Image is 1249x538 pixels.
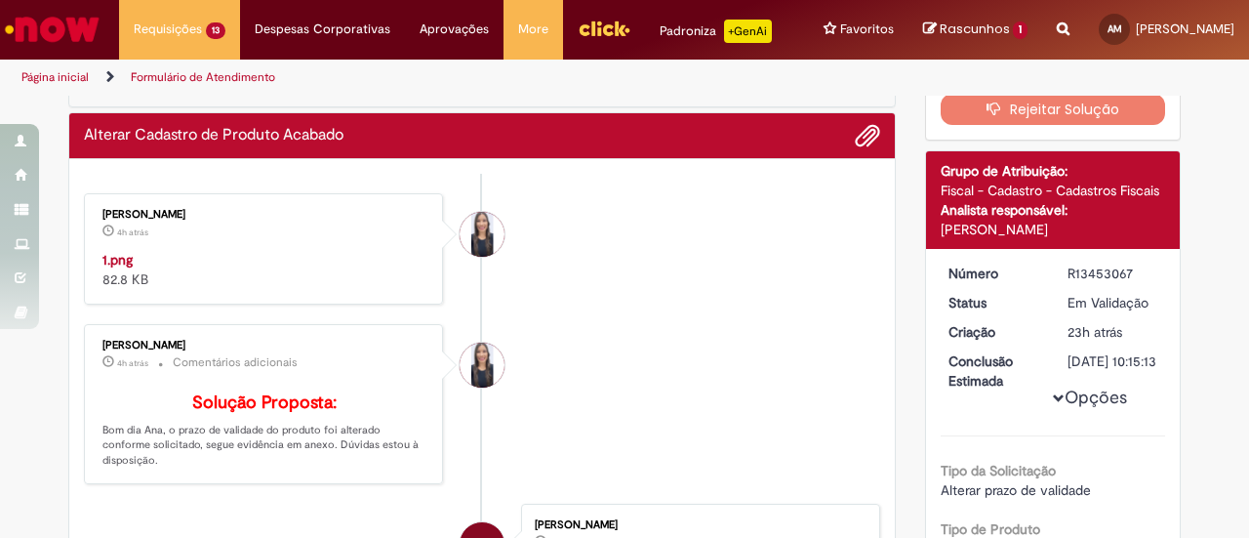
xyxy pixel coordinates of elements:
[131,69,275,85] a: Formulário de Atendimento
[1136,21,1234,37] span: [PERSON_NAME]
[578,14,630,43] img: click_logo_yellow_360x200.png
[1068,322,1158,342] div: 27/08/2025 15:15:09
[102,250,427,289] div: 82.8 KB
[255,20,390,39] span: Despesas Corporativas
[535,519,860,531] div: [PERSON_NAME]
[1013,21,1027,39] span: 1
[15,60,818,96] ul: Trilhas de página
[420,20,489,39] span: Aprovações
[460,343,504,388] div: Nivea Borges Menezes
[1068,323,1122,341] time: 27/08/2025 15:15:09
[1068,323,1122,341] span: 23h atrás
[840,20,894,39] span: Favoritos
[21,69,89,85] a: Página inicial
[934,293,1054,312] dt: Status
[941,462,1056,479] b: Tipo da Solicitação
[855,123,880,148] button: Adicionar anexos
[102,340,427,352] div: [PERSON_NAME]
[192,392,337,414] b: Solução Proposta:
[173,354,298,371] small: Comentários adicionais
[934,322,1054,342] dt: Criação
[117,357,148,369] span: 4h atrás
[1068,293,1158,312] div: Em Validação
[117,227,148,238] time: 28/08/2025 10:57:05
[941,161,1166,181] div: Grupo de Atribuição:
[724,20,772,43] p: +GenAi
[941,94,1166,125] button: Rejeitar Solução
[84,127,343,145] h2: Alterar Cadastro de Produto Acabado Histórico de tíquete
[2,10,102,49] img: ServiceNow
[941,200,1166,220] div: Analista responsável:
[934,352,1054,391] dt: Conclusão Estimada
[117,357,148,369] time: 28/08/2025 10:56:57
[1108,22,1122,35] span: AM
[941,220,1166,239] div: [PERSON_NAME]
[102,251,133,269] a: 1.png
[102,393,427,469] p: Bom dia Ana, o prazo de validade do produto foi alterado conforme solicitado, segue evidência em ...
[940,20,1010,38] span: Rascunhos
[934,264,1054,283] dt: Número
[660,20,772,43] div: Padroniza
[518,20,548,39] span: More
[941,520,1040,538] b: Tipo de Produto
[941,181,1166,200] div: Fiscal - Cadastro - Cadastros Fiscais
[206,22,225,39] span: 13
[134,20,202,39] span: Requisições
[1068,352,1158,371] div: [DATE] 10:15:13
[923,21,1027,39] a: Rascunhos
[941,481,1091,499] span: Alterar prazo de validade
[1068,264,1158,283] div: R13453067
[102,209,427,221] div: [PERSON_NAME]
[117,227,148,238] span: 4h atrás
[460,212,504,257] div: Nivea Borges Menezes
